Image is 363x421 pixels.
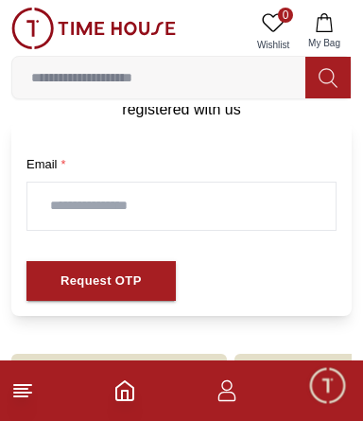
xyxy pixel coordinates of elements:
[60,271,142,292] div: Request OTP
[297,8,352,56] button: My Bag
[307,365,349,407] div: Chat Widget
[26,155,337,174] label: Email
[250,8,297,56] a: 0Wishlist
[26,261,176,302] button: Request OTP
[11,8,176,49] img: ...
[250,38,297,52] span: Wishlist
[301,36,348,50] span: My Bag
[113,379,136,402] a: Home
[278,8,293,23] span: 0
